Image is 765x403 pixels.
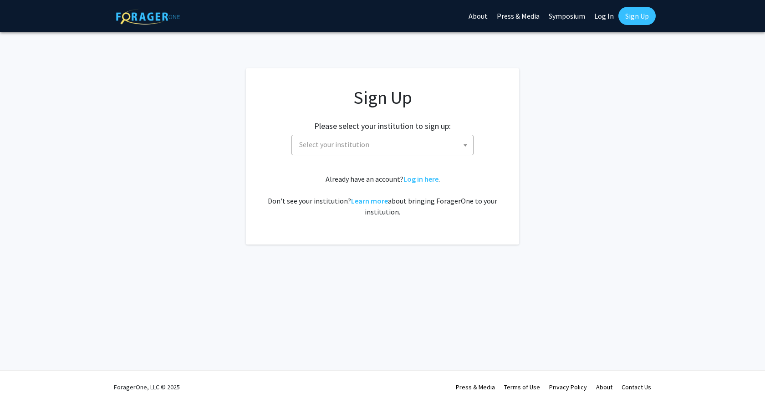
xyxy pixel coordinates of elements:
[456,383,495,391] a: Press & Media
[296,135,473,154] span: Select your institution
[114,371,180,403] div: ForagerOne, LLC © 2025
[504,383,540,391] a: Terms of Use
[622,383,651,391] a: Contact Us
[291,135,474,155] span: Select your institution
[264,87,501,108] h1: Sign Up
[351,196,388,205] a: Learn more about bringing ForagerOne to your institution
[403,174,439,184] a: Log in here
[314,121,451,131] h2: Please select your institution to sign up:
[264,173,501,217] div: Already have an account? . Don't see your institution? about bringing ForagerOne to your institut...
[299,140,369,149] span: Select your institution
[618,7,656,25] a: Sign Up
[549,383,587,391] a: Privacy Policy
[116,9,180,25] img: ForagerOne Logo
[596,383,612,391] a: About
